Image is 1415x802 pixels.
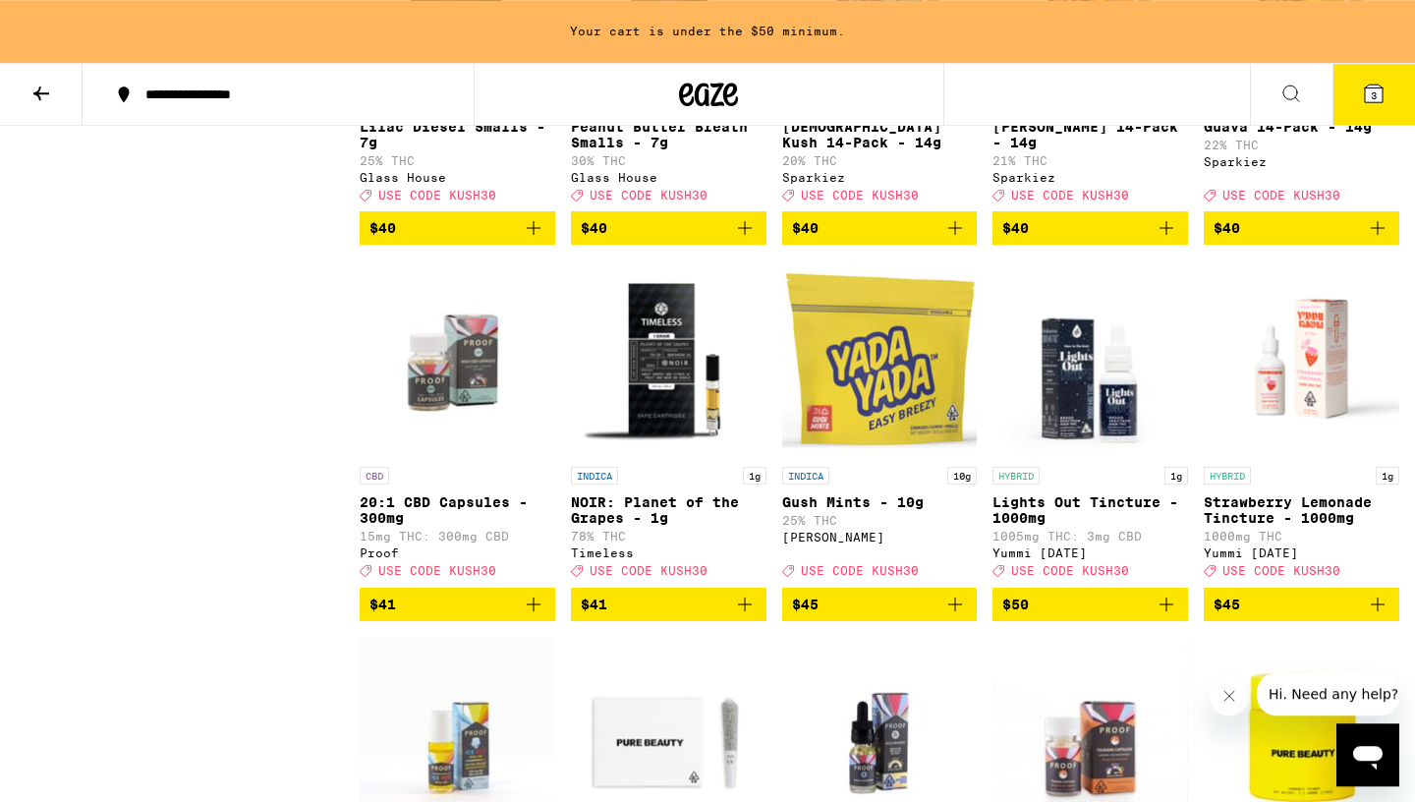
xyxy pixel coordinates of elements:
[360,119,555,150] p: Lilac Diesel Smalls - 7g
[360,530,555,543] p: 15mg THC: 300mg CBD
[1204,260,1399,457] img: Yummi Karma - Strawberry Lemonade Tincture - 1000mg
[360,260,555,587] a: Open page for 20:1 CBD Capsules - 300mg from Proof
[590,189,707,201] span: USE CODE KUSH30
[378,189,496,201] span: USE CODE KUSH30
[1336,723,1399,786] iframe: Button to launch messaging window
[782,260,978,587] a: Open page for Gush Mints - 10g from Yada Yada
[571,260,766,587] a: Open page for NOIR: Planet of the Grapes - 1g from Timeless
[369,220,396,236] span: $40
[360,260,555,457] img: Proof - 20:1 CBD Capsules - 300mg
[801,565,919,578] span: USE CODE KUSH30
[992,154,1188,167] p: 21% THC
[992,467,1040,485] p: HYBRID
[1204,494,1399,526] p: Strawberry Lemonade Tincture - 1000mg
[360,154,555,167] p: 25% THC
[581,597,607,612] span: $41
[992,211,1188,245] button: Add to bag
[992,588,1188,621] button: Add to bag
[782,171,978,184] div: Sparkiez
[1204,546,1399,559] div: Yummi [DATE]
[947,467,977,485] p: 10g
[369,597,396,612] span: $41
[782,467,829,485] p: INDICA
[1371,89,1377,101] span: 3
[792,220,819,236] span: $40
[992,171,1188,184] div: Sparkiez
[571,467,618,485] p: INDICA
[1204,155,1399,168] div: Sparkiez
[743,467,766,485] p: 1g
[992,494,1188,526] p: Lights Out Tincture - 1000mg
[1204,211,1399,245] button: Add to bag
[571,119,766,150] p: Peanut Butter Breath Smalls - 7g
[782,260,978,457] img: Yada Yada - Gush Mints - 10g
[571,171,766,184] div: Glass House
[581,220,607,236] span: $40
[782,211,978,245] button: Add to bag
[992,546,1188,559] div: Yummi [DATE]
[1204,588,1399,621] button: Add to bag
[1011,565,1129,578] span: USE CODE KUSH30
[992,530,1188,543] p: 1005mg THC: 3mg CBD
[1204,530,1399,543] p: 1000mg THC
[571,260,766,457] img: Timeless - NOIR: Planet of the Grapes - 1g
[1214,220,1240,236] span: $40
[792,597,819,612] span: $45
[1210,676,1249,716] iframe: Close message
[1164,467,1188,485] p: 1g
[782,514,978,527] p: 25% THC
[992,119,1188,150] p: [PERSON_NAME] 14-Pack - 14g
[360,211,555,245] button: Add to bag
[782,119,978,150] p: [DEMOGRAPHIC_DATA] Kush 14-Pack - 14g
[360,546,555,559] div: Proof
[360,494,555,526] p: 20:1 CBD Capsules - 300mg
[1204,260,1399,587] a: Open page for Strawberry Lemonade Tincture - 1000mg from Yummi Karma
[571,211,766,245] button: Add to bag
[1002,220,1029,236] span: $40
[1332,64,1415,125] button: 3
[571,494,766,526] p: NOIR: Planet of the Grapes - 1g
[782,494,978,510] p: Gush Mints - 10g
[801,189,919,201] span: USE CODE KUSH30
[1204,467,1251,485] p: HYBRID
[992,260,1188,587] a: Open page for Lights Out Tincture - 1000mg from Yummi Karma
[571,588,766,621] button: Add to bag
[1204,119,1399,135] p: Guava 14-Pack - 14g
[1257,672,1399,716] iframe: Message from company
[782,154,978,167] p: 20% THC
[360,588,555,621] button: Add to bag
[571,530,766,543] p: 78% THC
[1214,597,1240,612] span: $45
[1011,189,1129,201] span: USE CODE KUSH30
[992,260,1188,457] img: Yummi Karma - Lights Out Tincture - 1000mg
[590,565,707,578] span: USE CODE KUSH30
[571,154,766,167] p: 30% THC
[782,588,978,621] button: Add to bag
[782,531,978,544] div: [PERSON_NAME]
[360,171,555,184] div: Glass House
[1002,597,1029,612] span: $50
[378,565,496,578] span: USE CODE KUSH30
[1222,565,1340,578] span: USE CODE KUSH30
[1376,467,1399,485] p: 1g
[1222,189,1340,201] span: USE CODE KUSH30
[360,467,389,485] p: CBD
[1204,139,1399,151] p: 22% THC
[571,546,766,559] div: Timeless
